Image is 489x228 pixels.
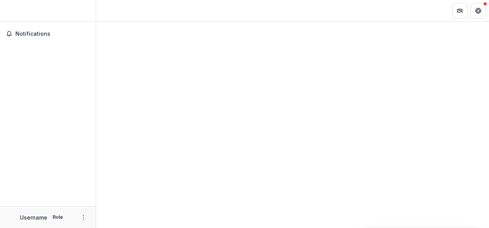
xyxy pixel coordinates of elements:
[3,28,93,40] button: Notifications
[79,213,88,222] button: More
[452,3,467,18] button: Partners
[50,214,65,221] p: Role
[20,213,47,221] p: Username
[15,31,90,37] span: Notifications
[471,3,486,18] button: Get Help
